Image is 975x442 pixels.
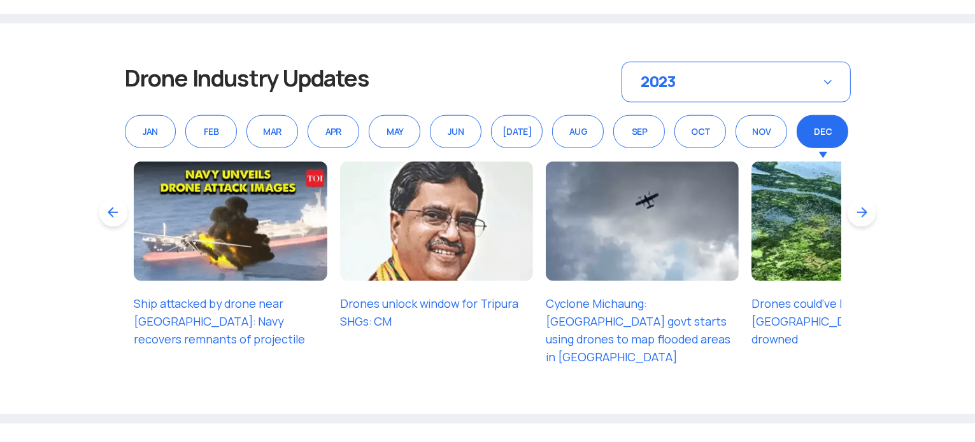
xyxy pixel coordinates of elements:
div: APR [308,115,359,148]
h3: Drone Industry Updates [125,62,416,95]
div: OCT [674,115,726,148]
div: MAR [246,115,298,148]
div: SEP [613,115,665,148]
a: Drones could've helped [GEOGRAPHIC_DATA] before it drowned [751,296,920,347]
div: JAN [125,115,176,148]
a: Cyclone Michaung: [GEOGRAPHIC_DATA] govt starts using drones to map flooded areas in [GEOGRAPHIC_... [546,296,730,364]
span: 2023 [641,72,676,92]
a: Ship attacked by drone near [GEOGRAPHIC_DATA]: Navy recovers remnants of projectile [134,296,305,347]
a: Drones unlock window for Tripura SHGs: CM [340,296,518,329]
div: NOV [736,115,787,148]
img: dec_23_img_3.png [546,162,739,281]
div: AUG [552,115,604,148]
div: DEC [797,115,848,148]
img: dec_23_img_1.png [134,162,327,281]
img: dec_23_img_2.png [340,162,533,281]
div: FEB [185,115,237,148]
div: JUN [430,115,481,148]
img: dec_23_img_4.png [751,162,944,281]
div: [DATE] [491,115,543,148]
div: MAY [369,115,420,148]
